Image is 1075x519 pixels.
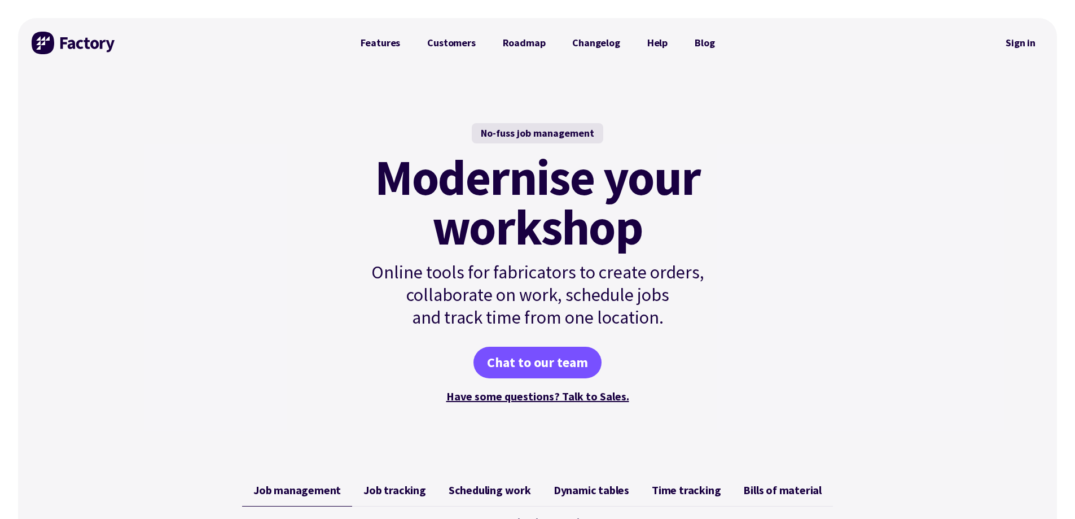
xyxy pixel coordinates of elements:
a: Roadmap [489,32,559,54]
span: Time tracking [652,483,721,497]
a: Help [634,32,681,54]
mark: Modernise your workshop [375,152,700,252]
div: No-fuss job management [472,123,603,143]
a: Customers [414,32,489,54]
img: Factory [32,32,116,54]
span: Scheduling work [449,483,531,497]
a: Have some questions? Talk to Sales. [446,389,629,403]
a: Chat to our team [473,347,602,378]
span: Bills of material [743,483,822,497]
span: Dynamic tables [554,483,629,497]
a: Features [347,32,414,54]
nav: Primary Navigation [347,32,729,54]
a: Blog [681,32,728,54]
nav: Secondary Navigation [998,30,1043,56]
span: Job management [253,483,341,497]
a: Sign in [998,30,1043,56]
p: Online tools for fabricators to create orders, collaborate on work, schedule jobs and track time ... [347,261,729,329]
span: Job tracking [363,483,426,497]
a: Changelog [559,32,633,54]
